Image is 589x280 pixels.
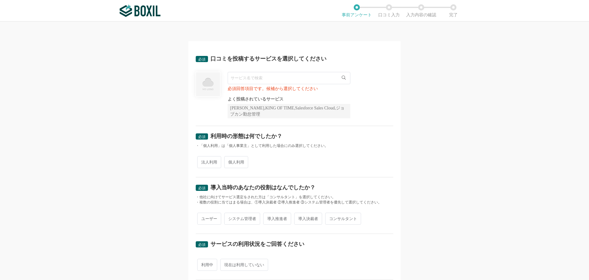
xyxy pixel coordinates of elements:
[120,5,160,17] img: ボクシルSaaS_ロゴ
[210,133,282,139] div: 利用時の形態は何でしたか？
[263,213,291,225] span: 導入推進者
[197,259,217,271] span: 利用中
[198,135,206,139] span: 必須
[220,259,268,271] span: 現在は利用していない
[228,104,350,118] div: [PERSON_NAME],KING OF TIME,Salesforce Sales Cloud,ジョブカン勤怠管理
[325,213,361,225] span: コンサルタント
[197,156,221,168] span: 法人利用
[224,213,260,225] span: システム管理者
[196,200,393,205] div: ・複数の役割に当てはまる場合は、①導入決裁者 ②導入推進者 ③システム管理者を優先して選択してください。
[294,213,322,225] span: 導入決裁者
[224,156,248,168] span: 個人利用
[210,241,304,247] div: サービスの利用状況をご回答ください
[196,143,393,148] div: ・「個人利用」は「個人事業主」として利用した場合にのみ選択してください。
[210,56,326,61] div: 口コミを投稿するサービスを選択してください
[228,72,350,84] input: サービス名で検索
[228,87,350,91] div: 必須回答項目です。候補から選択してください
[198,243,206,247] span: 必須
[196,195,393,200] div: ・他社に向けてサービス選定をされた方は「コンサルタント」を選択してください。
[198,57,206,61] span: 必須
[405,4,437,17] li: 入力内容の確認
[197,213,221,225] span: ユーザー
[210,185,315,190] div: 導入当時のあなたの役割はなんでしたか？
[198,186,206,190] span: 必須
[373,4,405,17] li: 口コミ入力
[228,97,350,101] div: よく投稿されているサービス
[341,4,373,17] li: 事前アンケート
[437,4,469,17] li: 完了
